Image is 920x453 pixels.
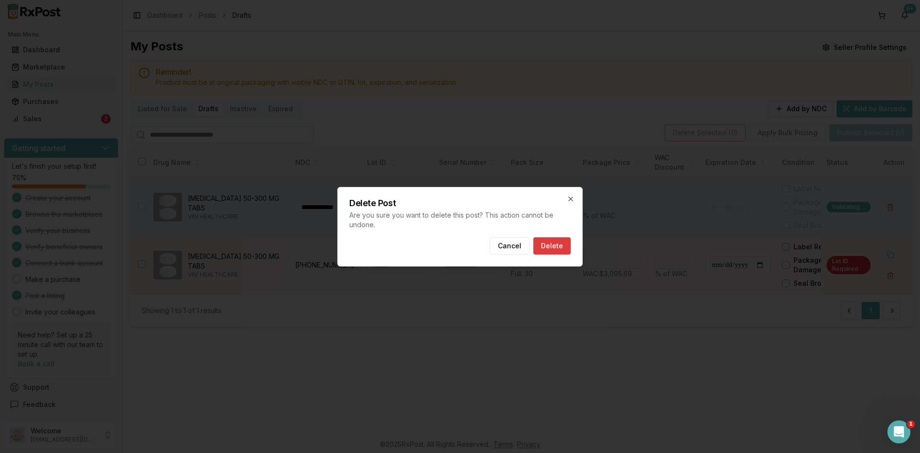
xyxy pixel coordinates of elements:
[533,237,571,255] button: Delete
[907,420,915,428] span: 1
[349,199,571,208] h2: Delete Post
[349,210,571,230] p: Are you sure you want to delete this post? This action cannot be undone.
[490,237,529,255] button: Cancel
[887,420,910,443] iframe: Intercom live chat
